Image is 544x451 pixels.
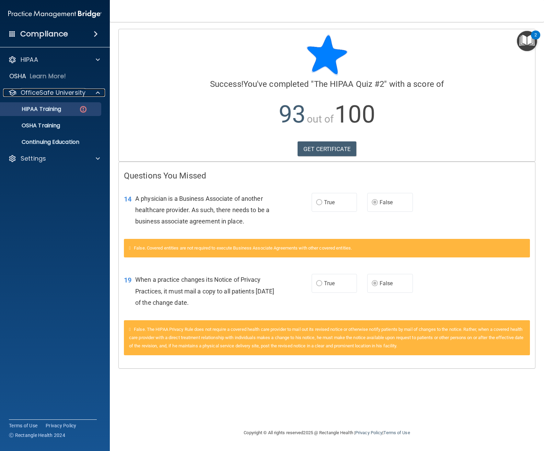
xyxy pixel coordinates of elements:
h4: You've completed " " with a score of [124,80,530,89]
p: HIPAA Training [4,106,61,113]
span: 100 [335,100,375,128]
span: 19 [124,276,131,284]
img: blue-star-rounded.9d042014.png [306,34,348,76]
img: PMB logo [8,7,102,21]
div: Copyright © All rights reserved 2025 @ Rectangle Health | | [202,422,452,444]
input: True [316,281,322,286]
a: HIPAA [8,56,100,64]
div: 2 [534,35,537,44]
a: OfficeSafe University [8,89,100,97]
h4: Compliance [20,29,68,39]
span: 93 [279,100,305,128]
p: Learn More! [30,72,66,80]
span: Success! [210,79,243,89]
input: False [372,281,378,286]
a: Privacy Policy [355,430,382,435]
p: Continuing Education [4,139,98,146]
input: False [372,200,378,205]
span: When a practice changes its Notice of Privacy Practices, it must mail a copy to all patients [DAT... [135,276,274,306]
span: False. Covered entities are not required to execute Business Associate Agreements with other cove... [134,245,352,251]
span: False [380,199,393,206]
span: True [324,280,335,287]
h4: Questions You Missed [124,171,530,180]
p: HIPAA [21,56,38,64]
span: 14 [124,195,131,203]
input: True [316,200,322,205]
span: A physician is a Business Associate of another healthcare provider. As such, there needs to be a ... [135,195,269,225]
button: Open Resource Center, 2 new notifications [517,31,537,51]
a: Terms of Use [9,422,37,429]
a: Privacy Policy [46,422,77,429]
span: Ⓒ Rectangle Health 2024 [9,432,65,439]
span: out of [307,113,334,125]
p: OfficeSafe University [21,89,85,97]
a: Settings [8,154,100,163]
span: True [324,199,335,206]
a: GET CERTIFICATE [298,141,356,157]
p: Settings [21,154,46,163]
a: Terms of Use [383,430,410,435]
img: danger-circle.6113f641.png [79,105,88,114]
span: False. The HIPAA Privacy Rule does not require a covered health care provider to mail out its rev... [129,327,523,348]
p: OSHA [9,72,26,80]
span: False [380,280,393,287]
p: OSHA Training [4,122,60,129]
span: The HIPAA Quiz #2 [314,79,384,89]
